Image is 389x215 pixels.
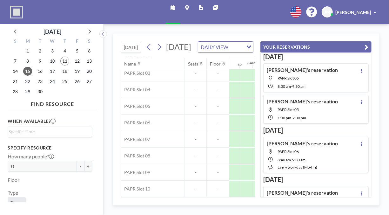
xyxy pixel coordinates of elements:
[73,46,82,55] span: Friday, September 5, 2025
[10,6,23,18] img: organization-logo
[207,87,229,93] span: -
[8,153,54,160] label: How many people?
[278,76,299,80] span: PAPR Slot 05
[207,70,229,76] span: -
[60,57,69,66] span: Thursday, September 11, 2025
[121,136,151,142] span: PAPR Slot 07
[185,170,207,175] span: -
[260,41,372,52] button: YOUR RESERVATIONS
[198,42,253,52] div: Search for option
[73,57,82,66] span: Friday, September 12, 2025
[121,42,141,53] button: [DATE]
[23,77,32,86] span: Monday, September 22, 2025
[23,57,32,66] span: Monday, September 8, 2025
[238,63,242,67] div: 50
[85,46,94,55] span: Saturday, September 6, 2025
[278,165,317,170] span: every workday (Mo-Fri)
[9,128,88,135] input: Search for option
[207,103,229,109] span: -
[185,153,207,159] span: -
[207,170,229,175] span: -
[11,67,20,76] span: Sunday, September 14, 2025
[121,120,151,126] span: PAPR Slot 06
[278,149,299,154] span: PAPR Slot 06
[199,43,230,51] span: DAILY VIEW
[83,38,96,46] div: S
[8,98,97,107] h4: FIND RESOURCE
[36,77,44,86] span: Tuesday, September 23, 2025
[210,61,221,67] div: Floor
[291,84,292,89] span: -
[11,87,20,96] span: Sunday, September 28, 2025
[23,67,32,76] span: Monday, September 15, 2025
[248,60,256,65] div: 8AM
[185,136,207,142] span: -
[335,10,371,15] span: [PERSON_NAME]
[11,77,20,86] span: Sunday, September 21, 2025
[8,145,92,151] h3: Specify resource
[10,200,23,206] span: Room
[73,77,82,86] span: Friday, September 26, 2025
[60,77,69,86] span: Thursday, September 25, 2025
[73,67,82,76] span: Friday, September 19, 2025
[231,43,243,51] input: Search for option
[185,103,207,109] span: -
[185,186,207,192] span: -
[9,38,22,46] div: S
[263,126,369,134] h3: [DATE]
[84,161,92,172] button: +
[185,70,207,76] span: -
[267,67,338,73] h4: [PERSON_NAME]'s reservation
[121,186,151,192] span: PAPR Slot 10
[8,177,19,183] label: Floor
[188,61,198,67] div: Seats
[22,38,34,46] div: M
[60,46,69,55] span: Thursday, September 4, 2025
[185,87,207,93] span: -
[292,157,305,162] span: 9:30 AM
[36,87,44,96] span: Tuesday, September 30, 2025
[292,84,305,89] span: 9:30 AM
[48,46,57,55] span: Wednesday, September 3, 2025
[36,46,44,55] span: Tuesday, September 2, 2025
[263,176,369,184] h3: [DATE]
[60,67,69,76] span: Thursday, September 18, 2025
[207,153,229,159] span: -
[48,57,57,66] span: Wednesday, September 10, 2025
[8,127,92,136] div: Search for option
[324,9,330,15] span: JM
[77,161,84,172] button: -
[121,153,151,159] span: PAPR Slot 08
[121,170,151,175] span: PAPR Slot 09
[58,38,71,46] div: T
[291,115,292,120] span: -
[166,42,191,52] span: [DATE]
[44,27,61,36] div: [DATE]
[292,115,306,120] span: 2:30 PM
[291,157,292,162] span: -
[36,57,44,66] span: Tuesday, September 9, 2025
[36,67,44,76] span: Tuesday, September 16, 2025
[278,84,291,89] span: 8:30 AM
[278,157,291,162] span: 8:40 AM
[121,103,151,109] span: PAPR Slot 05
[121,87,151,93] span: PAPR Slot 04
[71,38,83,46] div: F
[124,61,136,67] div: Name
[48,67,57,76] span: Wednesday, September 17, 2025
[8,190,18,196] label: Type
[267,140,338,147] h4: [PERSON_NAME]'s reservation
[267,98,338,105] h4: [PERSON_NAME]'s reservation
[85,77,94,86] span: Saturday, September 27, 2025
[48,77,57,86] span: Wednesday, September 24, 2025
[85,57,94,66] span: Saturday, September 13, 2025
[278,115,291,120] span: 1:00 PM
[34,38,46,46] div: T
[185,120,207,126] span: -
[278,107,299,112] span: PAPR Slot 05
[23,46,32,55] span: Monday, September 1, 2025
[263,53,369,61] h3: [DATE]
[11,57,20,66] span: Sunday, September 7, 2025
[207,120,229,126] span: -
[207,136,229,142] span: -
